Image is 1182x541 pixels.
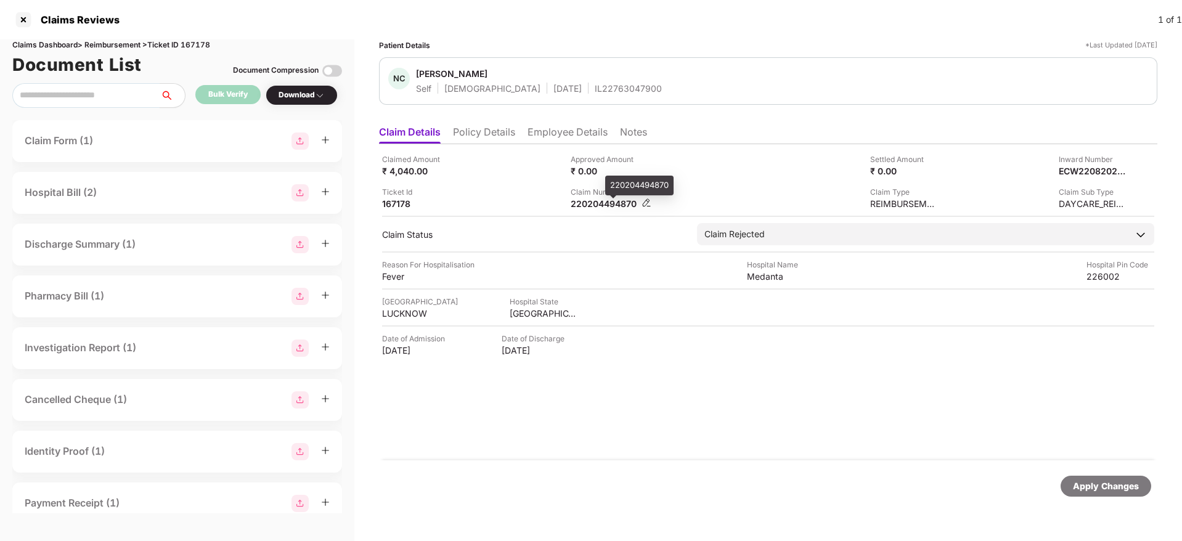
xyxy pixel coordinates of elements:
div: *Last Updated [DATE] [1085,39,1157,51]
div: Hospital Name [747,259,815,270]
div: ₹ 4,040.00 [382,165,450,177]
div: [DATE] [502,344,569,356]
div: 1 of 1 [1158,13,1182,26]
img: svg+xml;base64,PHN2ZyBpZD0iVG9nZ2xlLTMyeDMyIiB4bWxucz0iaHR0cDovL3d3dy53My5vcmcvMjAwMC9zdmciIHdpZH... [322,61,342,81]
img: downArrowIcon [1135,229,1147,241]
div: Hospital State [510,296,577,307]
span: plus [321,394,330,403]
div: Medanta [747,270,815,282]
div: Claim Type [870,186,938,198]
img: svg+xml;base64,PHN2ZyBpZD0iRWRpdC0zMngzMiIgeG1sbnM9Imh0dHA6Ly93d3cudzMub3JnLzIwMDAvc3ZnIiB3aWR0aD... [642,198,651,208]
img: svg+xml;base64,PHN2ZyBpZD0iR3JvdXBfMjg4MTMiIGRhdGEtbmFtZT0iR3JvdXAgMjg4MTMiIHhtbG5zPSJodHRwOi8vd3... [291,495,309,512]
span: plus [321,446,330,455]
div: Claim Form (1) [25,133,93,148]
div: [GEOGRAPHIC_DATA] [382,296,458,307]
button: search [160,83,185,108]
div: 220204494870 [571,198,638,209]
img: svg+xml;base64,PHN2ZyBpZD0iR3JvdXBfMjg4MTMiIGRhdGEtbmFtZT0iR3JvdXAgMjg4MTMiIHhtbG5zPSJodHRwOi8vd3... [291,288,309,305]
div: Self [416,83,431,94]
li: Employee Details [528,126,608,144]
div: ₹ 0.00 [870,165,938,177]
div: REIMBURSEMENT [870,198,938,209]
img: svg+xml;base64,PHN2ZyBpZD0iR3JvdXBfMjg4MTMiIGRhdGEtbmFtZT0iR3JvdXAgMjg4MTMiIHhtbG5zPSJodHRwOi8vd3... [291,184,309,201]
div: Hospital Pin Code [1086,259,1154,270]
li: Notes [620,126,647,144]
div: [DEMOGRAPHIC_DATA] [444,83,540,94]
div: LUCKNOW [382,307,450,319]
li: Claim Details [379,126,441,144]
img: svg+xml;base64,PHN2ZyBpZD0iR3JvdXBfMjg4MTMiIGRhdGEtbmFtZT0iR3JvdXAgMjg4MTMiIHhtbG5zPSJodHRwOi8vd3... [291,132,309,150]
div: Cancelled Cheque (1) [25,392,127,407]
img: svg+xml;base64,PHN2ZyBpZD0iR3JvdXBfMjg4MTMiIGRhdGEtbmFtZT0iR3JvdXAgMjg4MTMiIHhtbG5zPSJodHRwOi8vd3... [291,340,309,357]
div: Hospital Bill (2) [25,185,97,200]
span: plus [321,291,330,299]
div: [PERSON_NAME] [416,68,487,79]
div: [DATE] [382,344,450,356]
div: Apply Changes [1073,479,1139,493]
div: 167178 [382,198,450,209]
div: Patient Details [379,39,430,51]
img: svg+xml;base64,PHN2ZyBpZD0iR3JvdXBfMjg4MTMiIGRhdGEtbmFtZT0iR3JvdXAgMjg4MTMiIHhtbG5zPSJodHRwOi8vd3... [291,236,309,253]
div: DAYCARE_REIMBURSEMENT [1059,198,1127,209]
li: Policy Details [453,126,515,144]
span: plus [321,187,330,196]
div: 220204494870 [605,176,674,195]
div: Claim Number [571,186,651,198]
img: svg+xml;base64,PHN2ZyBpZD0iR3JvdXBfMjg4MTMiIGRhdGEtbmFtZT0iR3JvdXAgMjg4MTMiIHhtbG5zPSJodHRwOi8vd3... [291,391,309,409]
div: Bulk Verify [208,89,248,100]
div: Settled Amount [870,153,938,165]
div: Ticket Id [382,186,450,198]
div: Document Compression [233,65,319,76]
span: plus [321,498,330,506]
span: plus [321,239,330,248]
div: Fever [382,270,450,282]
div: Identity Proof (1) [25,444,105,459]
div: [GEOGRAPHIC_DATA] [510,307,577,319]
img: svg+xml;base64,PHN2ZyBpZD0iRHJvcGRvd24tMzJ4MzIiIHhtbG5zPSJodHRwOi8vd3d3LnczLm9yZy8yMDAwL3N2ZyIgd2... [315,91,325,100]
div: IL22763047900 [595,83,662,94]
div: Pharmacy Bill (1) [25,288,104,304]
div: ECW22082025000000032 [1059,165,1127,177]
div: Discharge Summary (1) [25,237,136,252]
div: ₹ 0.00 [571,165,638,177]
div: [DATE] [553,83,582,94]
div: Claim Rejected [704,227,765,241]
div: Claim Status [382,229,685,240]
div: Claimed Amount [382,153,450,165]
h1: Document List [12,51,142,78]
div: Investigation Report (1) [25,340,136,356]
div: Claims Dashboard > Reimbursement > Ticket ID 167178 [12,39,342,51]
div: Claim Sub Type [1059,186,1127,198]
div: Approved Amount [571,153,638,165]
div: Reason For Hospitalisation [382,259,475,270]
div: Date of Discharge [502,333,569,344]
span: plus [321,343,330,351]
div: Download [279,89,325,101]
div: NC [388,68,410,89]
div: 226002 [1086,270,1154,282]
div: Claims Reviews [33,14,120,26]
span: plus [321,136,330,144]
div: Inward Number [1059,153,1127,165]
img: svg+xml;base64,PHN2ZyBpZD0iR3JvdXBfMjg4MTMiIGRhdGEtbmFtZT0iR3JvdXAgMjg4MTMiIHhtbG5zPSJodHRwOi8vd3... [291,443,309,460]
span: search [160,91,185,100]
div: Payment Receipt (1) [25,495,120,511]
div: Date of Admission [382,333,450,344]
